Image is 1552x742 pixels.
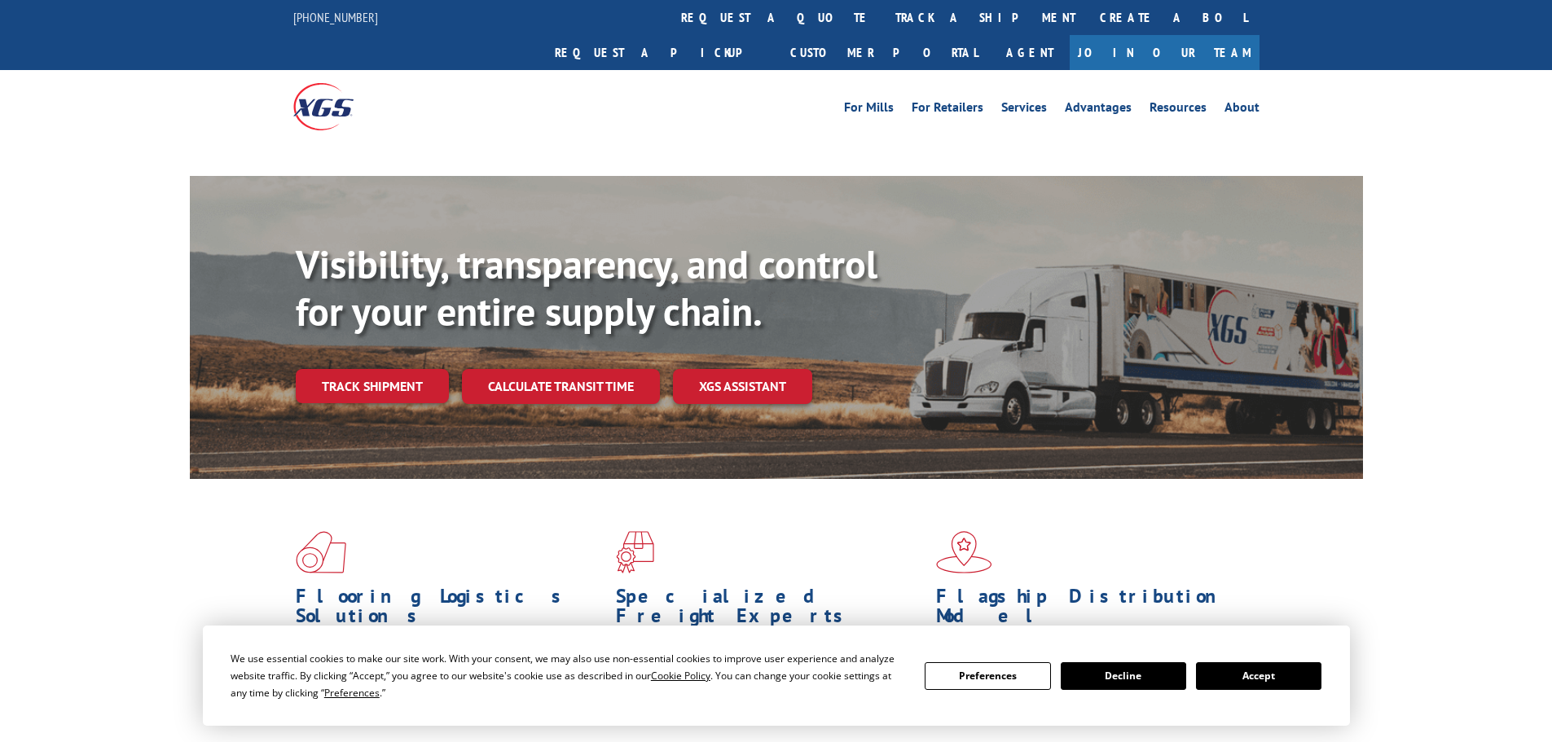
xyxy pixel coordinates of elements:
[296,586,604,634] h1: Flooring Logistics Solutions
[616,586,924,634] h1: Specialized Freight Experts
[844,101,894,119] a: For Mills
[1001,101,1047,119] a: Services
[293,9,378,25] a: [PHONE_NUMBER]
[296,531,346,573] img: xgs-icon-total-supply-chain-intelligence-red
[1070,35,1260,70] a: Join Our Team
[673,369,812,404] a: XGS ASSISTANT
[1196,662,1321,690] button: Accept
[925,662,1050,690] button: Preferences
[990,35,1070,70] a: Agent
[912,101,983,119] a: For Retailers
[1150,101,1207,119] a: Resources
[231,650,905,701] div: We use essential cookies to make our site work. With your consent, we may also use non-essential ...
[543,35,778,70] a: Request a pickup
[616,531,654,573] img: xgs-icon-focused-on-flooring-red
[324,686,380,700] span: Preferences
[203,626,1350,726] div: Cookie Consent Prompt
[1061,662,1186,690] button: Decline
[778,35,990,70] a: Customer Portal
[296,369,449,403] a: Track shipment
[651,669,710,683] span: Cookie Policy
[936,531,992,573] img: xgs-icon-flagship-distribution-model-red
[296,239,877,336] b: Visibility, transparency, and control for your entire supply chain.
[462,369,660,404] a: Calculate transit time
[1065,101,1132,119] a: Advantages
[1224,101,1260,119] a: About
[936,586,1244,634] h1: Flagship Distribution Model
